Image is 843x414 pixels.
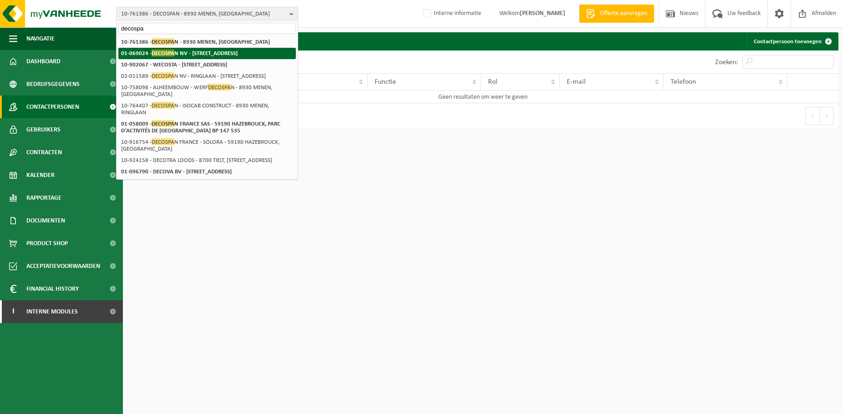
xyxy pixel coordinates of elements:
[118,100,296,118] li: 10-764407 - N - ISOCAB CONSTRUCT - 8930 MENEN, RINGLAAN
[520,10,565,17] strong: [PERSON_NAME]
[118,71,296,82] li: 02-011589 - N NV - RINGLAAN - [STREET_ADDRESS]
[118,23,296,34] input: Zoeken naar gekoppelde vestigingen
[805,107,820,125] button: Previous
[26,164,55,187] span: Kalender
[121,169,232,175] strong: 01-096790 - DECOVA BV - [STREET_ADDRESS]
[127,91,838,103] td: Geen resultaten om weer te geven
[26,96,79,118] span: Contactpersonen
[26,278,79,300] span: Financial History
[26,209,65,232] span: Documenten
[670,78,696,86] span: Telefoon
[118,155,296,166] li: 10-924158 - DECOTRA LOODS - 8700 TIELT, [STREET_ADDRESS]
[152,38,174,45] span: DECOSPA
[116,7,298,20] button: 10-761386 - DECOSPAN - 8930 MENEN, [GEOGRAPHIC_DATA]
[567,78,586,86] span: E-mail
[26,300,78,323] span: Interne modules
[121,50,238,56] strong: 01-069024 - N NV - [STREET_ADDRESS]
[579,5,654,23] a: Offerte aanvragen
[26,232,68,255] span: Product Shop
[208,84,231,91] span: DECOSPA
[152,120,174,127] span: DECOSPA
[118,36,296,48] li: 10-761386 - N - 8930 MENEN, [GEOGRAPHIC_DATA]
[9,300,17,323] span: I
[598,9,650,18] span: Offerte aanvragen
[121,62,227,68] strong: 10-902067 - WECOSTA - [STREET_ADDRESS]
[152,72,174,79] span: DECOSPA
[26,73,80,96] span: Bedrijfsgegevens
[26,141,62,164] span: Contracten
[421,7,481,20] label: Interne informatie
[26,187,61,209] span: Rapportage
[118,136,296,155] li: 10-916754 - N FRANCE - SOLORA - 59190 HAZEBROUCK, [GEOGRAPHIC_DATA]
[26,255,100,278] span: Acceptatievoorwaarden
[26,118,61,141] span: Gebruikers
[118,82,296,100] li: 10-758098 - ALHEEMBOUW - WERF N - 8930 MENEN, [GEOGRAPHIC_DATA]
[747,32,838,50] a: Contactpersoon toevoegen
[152,50,174,56] span: DECOSPA
[152,138,174,145] span: DECOSPA
[26,27,55,50] span: Navigatie
[715,59,738,66] label: Zoeken:
[26,50,61,73] span: Dashboard
[152,102,174,109] span: DECOSPA
[488,78,498,86] span: Rol
[375,78,396,86] span: Functie
[121,7,286,21] span: 10-761386 - DECOSPAN - 8930 MENEN, [GEOGRAPHIC_DATA]
[820,107,834,125] button: Next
